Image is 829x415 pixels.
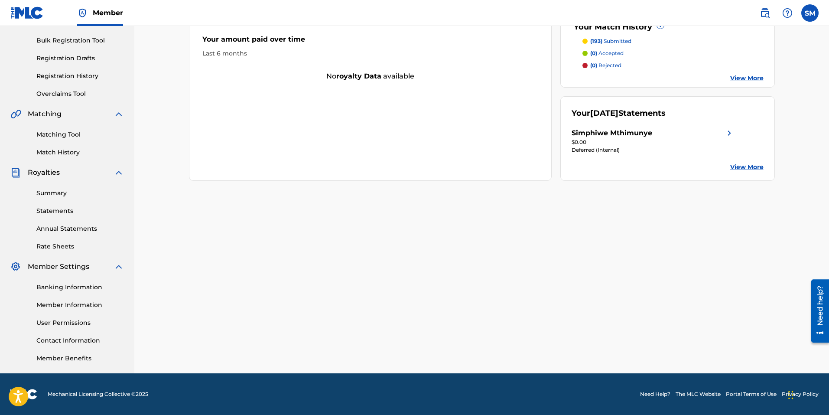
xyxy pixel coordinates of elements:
a: Privacy Policy [782,390,819,398]
div: User Menu [801,4,819,22]
a: The MLC Website [676,390,721,398]
a: Member Information [36,301,124,310]
a: Contact Information [36,336,124,345]
div: Deferred (Internal) [572,146,735,154]
div: Help [779,4,796,22]
div: Drag [788,382,793,408]
a: Bulk Registration Tool [36,36,124,45]
img: Royalties [10,167,21,178]
a: Public Search [756,4,774,22]
a: Matching Tool [36,130,124,139]
img: expand [114,167,124,178]
div: $0.00 [572,138,735,146]
a: Portal Terms of Use [726,390,777,398]
a: Rate Sheets [36,242,124,251]
img: Matching [10,109,21,119]
a: Registration Drafts [36,54,124,63]
a: Banking Information [36,283,124,292]
p: rejected [590,62,621,69]
img: MLC Logo [10,7,44,19]
span: (193) [590,38,602,44]
img: search [760,8,770,18]
span: [DATE] [590,108,618,118]
div: Your amount paid over time [202,34,539,49]
a: Member Benefits [36,354,124,363]
a: (0) rejected [582,62,764,69]
img: right chevron icon [724,128,735,138]
div: Your Statements [572,108,666,119]
a: (0) accepted [582,49,764,57]
a: Summary [36,189,124,198]
span: (0) [590,62,597,69]
div: Your Match History [572,21,764,33]
a: View More [730,163,764,172]
span: Member Settings [28,261,89,272]
a: User Permissions [36,318,124,327]
div: Simphiwe Mthimunye [572,128,652,138]
strong: royalty data [336,72,381,80]
span: Matching [28,109,62,119]
img: expand [114,261,124,272]
p: accepted [590,49,624,57]
a: Statements [36,206,124,216]
iframe: Chat Widget [786,373,829,415]
span: Member [93,8,123,18]
img: logo [10,389,37,399]
a: View More [730,74,764,83]
a: Annual Statements [36,224,124,233]
a: Registration History [36,72,124,81]
img: expand [114,109,124,119]
div: Last 6 months [202,49,539,58]
img: help [782,8,793,18]
a: (193) submitted [582,37,764,45]
a: Simphiwe Mthimunyeright chevron icon$0.00Deferred (Internal) [572,128,735,154]
span: Royalties [28,167,60,178]
div: No available [189,71,552,82]
span: Mechanical Licensing Collective © 2025 [48,390,148,398]
span: (0) [590,50,597,56]
a: Overclaims Tool [36,89,124,98]
iframe: Resource Center [805,276,829,346]
span: ? [657,22,664,29]
p: submitted [590,37,631,45]
img: Top Rightsholder [77,8,88,18]
img: Member Settings [10,261,21,272]
a: Match History [36,148,124,157]
a: Need Help? [640,390,670,398]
